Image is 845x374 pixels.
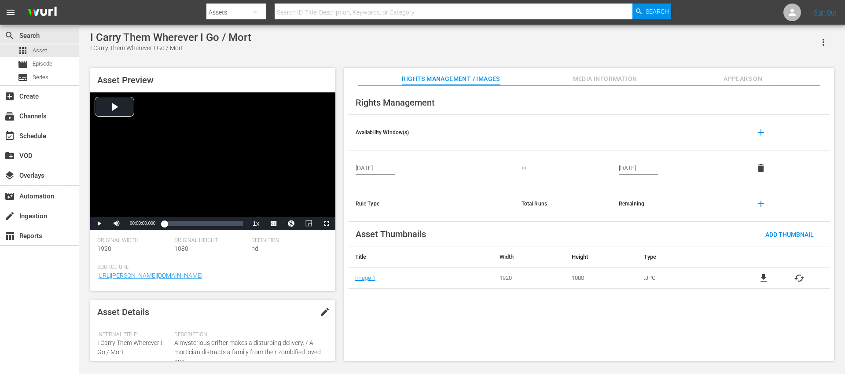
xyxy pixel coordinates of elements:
button: Playback Rate [247,217,265,230]
span: Definition [251,237,324,244]
button: Mute [108,217,125,230]
span: Automation [4,191,15,202]
span: Original Width [97,237,170,244]
span: Asset Details [97,307,149,317]
th: Width [493,246,565,268]
a: file_download [758,273,769,283]
img: ans4CAIJ8jUAAAAAAAAAAAAAAAAAAAAAAAAgQb4GAAAAAAAAAAAAAAAAAAAAAAAAJMjXAAAAAAAAAAAAAAAAAAAAAAAAgAT5G... [21,2,63,23]
td: 1920 [493,268,565,289]
span: VOD [4,150,15,161]
div: Video Player [90,92,335,230]
span: Appears On [710,73,776,84]
a: Sign Out [814,9,837,16]
span: Episode [18,59,28,70]
button: edit [314,301,335,323]
span: 1080 [174,245,188,252]
span: Episode [33,59,52,68]
span: 1920 [97,245,111,252]
span: Create [4,91,15,102]
span: Rights Management [356,97,435,108]
th: Height [565,246,637,268]
span: Source Url [97,264,324,271]
span: Media Information [572,73,638,84]
button: Play [90,217,108,230]
span: add [756,198,766,209]
th: Rule Type [349,186,514,222]
button: Captions [265,217,283,230]
span: Ingestion [4,211,15,221]
span: Search [646,4,669,19]
button: Jump To Time [283,217,300,230]
td: .JPG [637,268,734,289]
span: Add Thumbnail [758,231,821,238]
button: delete [750,158,772,179]
span: Series [33,73,48,82]
th: Type [637,246,734,268]
span: Internal Title: [97,331,170,338]
span: add [756,127,766,138]
th: Availability Window(s) [349,115,514,150]
span: Asset Thumbnails [356,229,426,239]
span: delete [756,163,766,173]
span: Asset Preview [97,75,154,85]
button: Search [632,4,671,19]
span: Search [4,30,15,41]
span: Overlays [4,170,15,181]
button: add [750,122,772,143]
span: Description: [174,331,324,338]
div: I Carry Them Wherever I Go / Mort [90,31,251,44]
span: menu [5,7,16,18]
button: add [750,193,772,214]
span: Original Height [174,237,247,244]
div: I Carry Them Wherever I Go / Mort [90,44,251,53]
a: Image 1 [355,275,375,281]
span: 00:00:00.000 [130,221,155,226]
span: I Carry Them Wherever I Go / Mort [97,339,162,356]
span: edit [320,307,330,317]
span: Channels [4,111,15,121]
div: Progress Bar [164,221,242,226]
th: Total Runs [514,186,612,222]
div: to [522,165,605,172]
button: Fullscreen [318,217,335,230]
th: Title [349,246,493,268]
span: Asset [18,45,28,56]
span: Rights Management / Images [402,73,500,84]
td: 1080 [565,268,637,289]
span: Reports [4,231,15,241]
a: [URL][PERSON_NAME][DOMAIN_NAME] [97,272,202,279]
button: cached [794,273,805,283]
span: hd [251,245,258,252]
span: Series [18,72,28,83]
span: Schedule [4,131,15,141]
span: Asset [33,46,47,55]
span: A mysterious drifter makes a disturbing delivery. / A mortician distracts a family from their zom... [174,338,324,366]
button: Add Thumbnail [758,226,821,242]
th: Remaining [612,186,743,222]
button: Picture-in-Picture [300,217,318,230]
